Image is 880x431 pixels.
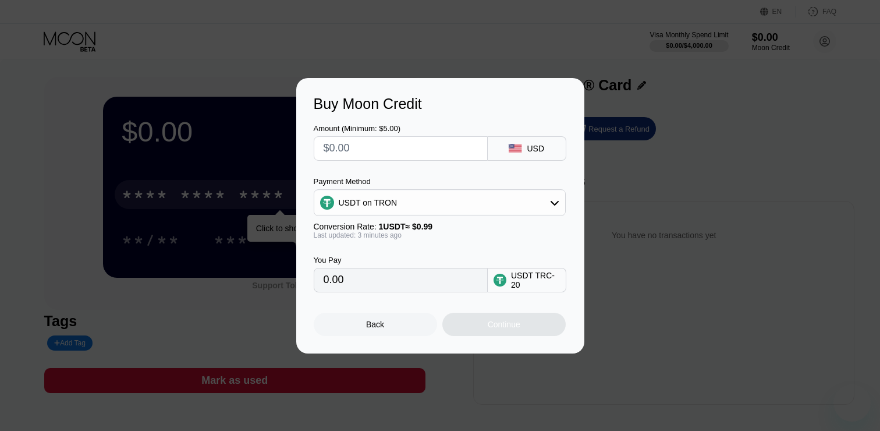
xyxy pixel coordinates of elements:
[833,384,871,422] iframe: Button to launch messaging window
[314,222,566,231] div: Conversion Rate:
[324,137,478,160] input: $0.00
[314,96,567,112] div: Buy Moon Credit
[314,231,566,239] div: Last updated: 3 minutes ago
[314,313,437,336] div: Back
[314,256,488,264] div: You Pay
[379,222,433,231] span: 1 USDT ≈ $0.99
[339,198,398,207] div: USDT on TRON
[314,191,565,214] div: USDT on TRON
[366,320,384,329] div: Back
[527,144,544,153] div: USD
[511,271,560,289] div: USDT TRC-20
[314,177,566,186] div: Payment Method
[314,124,488,133] div: Amount (Minimum: $5.00)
